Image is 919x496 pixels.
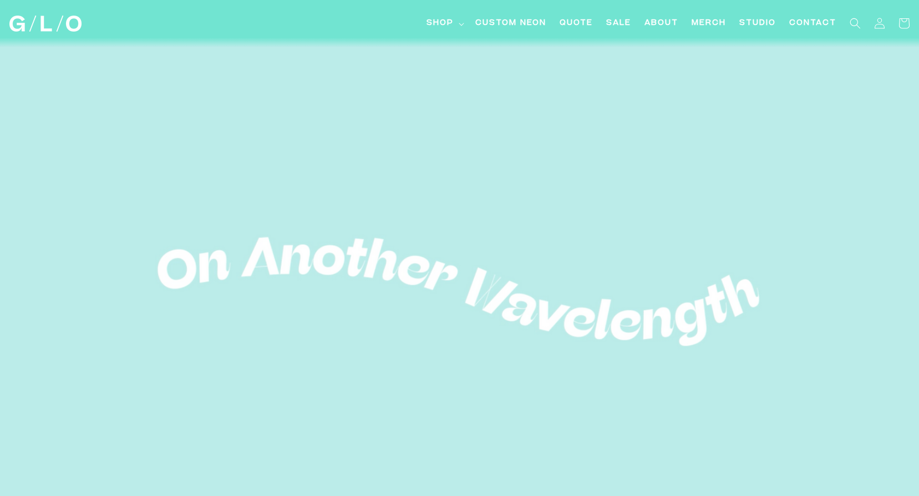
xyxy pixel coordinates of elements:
[843,11,867,36] summary: Search
[553,11,600,36] a: Quote
[475,18,546,29] span: Custom Neon
[783,11,843,36] a: Contact
[733,11,783,36] a: Studio
[420,11,469,36] summary: Shop
[638,11,685,36] a: About
[600,11,638,36] a: SALE
[5,12,85,36] a: GLO Studio
[606,18,631,29] span: SALE
[692,18,726,29] span: Merch
[9,16,82,32] img: GLO Studio
[739,18,776,29] span: Studio
[685,11,733,36] a: Merch
[644,18,678,29] span: About
[560,18,593,29] span: Quote
[789,18,836,29] span: Contact
[469,11,553,36] a: Custom Neon
[427,18,454,29] span: Shop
